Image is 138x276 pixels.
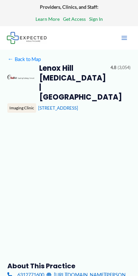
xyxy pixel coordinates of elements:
[40,4,98,10] strong: Providers, Clinics, and Staff:
[63,15,86,23] a: Get Access
[118,64,131,72] span: (3,054)
[89,15,103,23] a: Sign In
[7,56,13,62] span: ←
[117,31,131,45] button: Main menu toggle
[38,105,78,111] a: [STREET_ADDRESS]
[7,262,130,270] h3: About this practice
[7,32,47,44] img: Expected Healthcare Logo - side, dark font, small
[39,64,106,102] h2: Lenox Hill [MEDICAL_DATA] | [GEOGRAPHIC_DATA]
[36,15,60,23] a: Learn More
[7,103,36,113] div: Imaging Clinic
[111,64,116,72] span: 4.8
[7,55,41,64] a: ←Back to Map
